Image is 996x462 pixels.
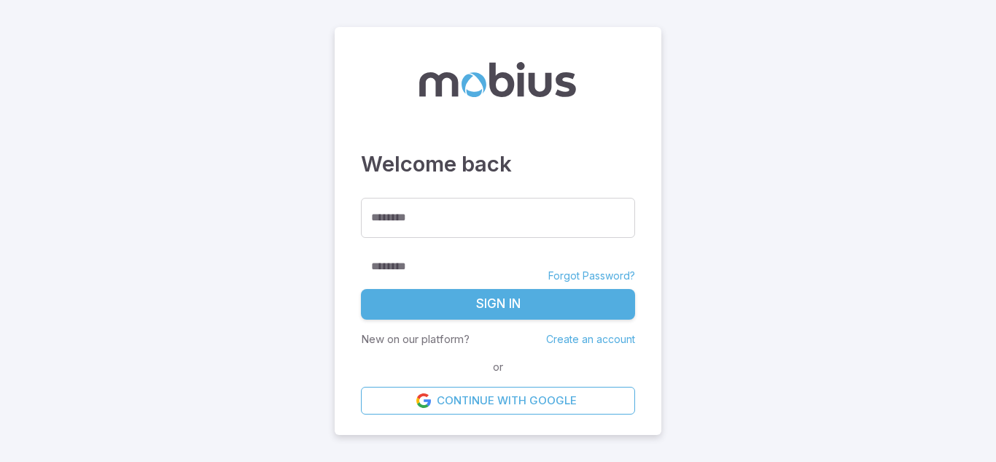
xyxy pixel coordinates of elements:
a: Create an account [546,333,635,345]
span: or [489,359,507,375]
button: Sign In [361,289,635,320]
h3: Welcome back [361,148,635,180]
p: New on our platform? [361,331,470,347]
a: Forgot Password? [548,269,635,283]
a: Continue with Google [361,387,635,415]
